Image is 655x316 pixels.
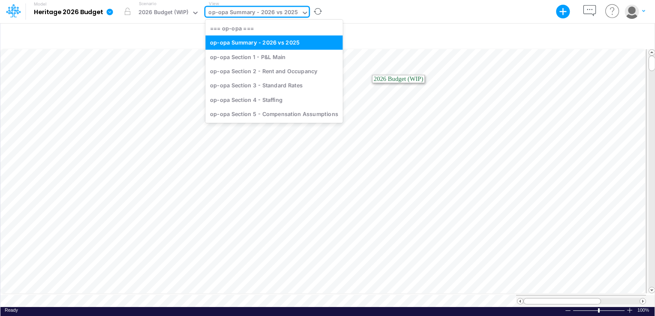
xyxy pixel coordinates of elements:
div: op-opa Section 5 - Compensation Assumptions [205,107,343,121]
span: Ready [5,307,18,313]
div: op-opa Summary - 2026 vs 2025 [205,36,343,50]
div: 2026 Budget (WIP) [138,8,189,18]
div: Zoom level [637,307,650,313]
div: op-opa Section 4 - Staffing [205,92,343,107]
label: View [209,0,219,7]
label: Model [34,2,47,7]
div: op-opa Summary - 2026 vs 2025 [208,8,298,18]
div: op-opa Section 1 - P&L Main [205,50,343,64]
label: Scenario [139,0,156,7]
div: op-opa Section 3 - Standard Rates [205,78,343,92]
div: Zoom Out [565,307,571,314]
b: Heritage 2026 Budget [34,9,103,16]
div: === op-opa === [205,21,343,35]
div: In Ready mode [5,307,18,313]
div: Zoom In [626,307,633,313]
div: Zoom [573,307,626,313]
div: op-opa Section 2 - Rent and Occupancy [205,64,343,78]
div: Zoom [598,308,600,313]
span: 100% [637,307,650,313]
